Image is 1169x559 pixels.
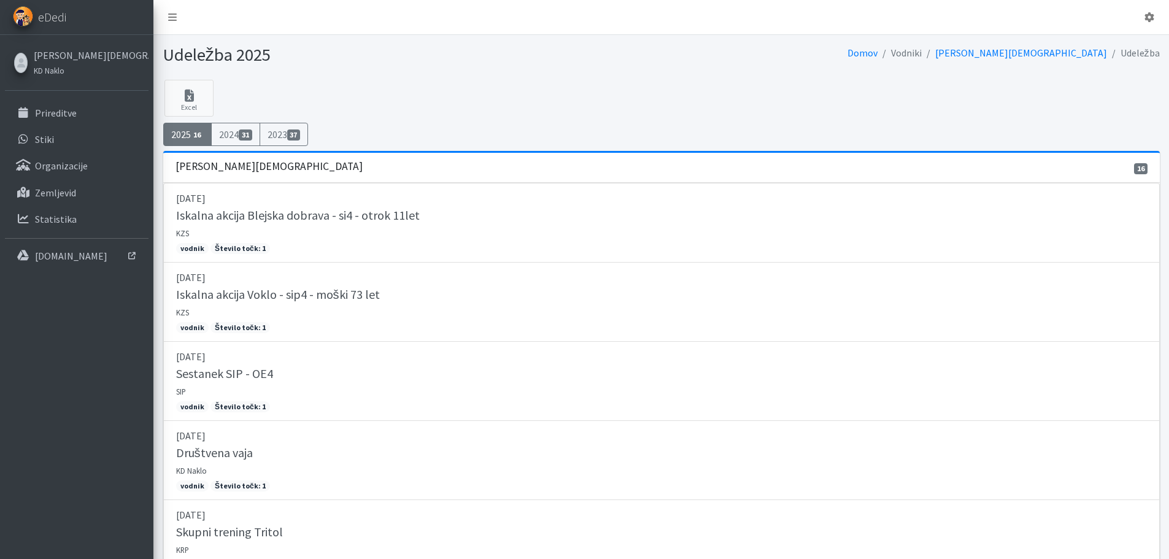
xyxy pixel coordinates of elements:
[163,183,1160,263] a: [DATE] Iskalna akcija Blejska dobrava - si4 - otrok 11let KZS vodnik Število točk: 1
[210,480,270,492] span: Število točk: 1
[176,428,1147,443] p: [DATE]
[163,421,1160,500] a: [DATE] Društvena vaja KD Naklo vodnik Število točk: 1
[287,129,301,141] span: 37
[35,250,107,262] p: [DOMAIN_NAME]
[176,160,363,173] h3: [PERSON_NAME][DEMOGRAPHIC_DATA]
[210,322,270,333] span: Število točk: 1
[35,213,77,225] p: Statistika
[35,133,54,145] p: Stiki
[5,153,149,178] a: Organizacije
[935,47,1107,59] a: [PERSON_NAME][DEMOGRAPHIC_DATA]
[176,545,189,555] small: KRP
[176,322,209,333] span: vodnik
[34,66,64,75] small: KD Naklo
[5,101,149,125] a: Prireditve
[191,129,204,141] span: 16
[176,445,253,460] h5: Društvena vaja
[260,123,309,146] a: 202337
[163,123,212,146] a: 202516
[176,525,283,539] h5: Skupni trening Tritol
[176,480,209,492] span: vodnik
[176,243,209,254] span: vodnik
[5,180,149,205] a: Zemljevid
[176,287,380,302] h5: Iskalna akcija Voklo - sip4 - moški 73 let
[1107,44,1160,62] li: Udeležba
[239,129,252,141] span: 31
[13,6,33,26] img: eDedi
[34,63,145,77] a: KD Naklo
[878,44,922,62] li: Vodniki
[176,466,207,476] small: KD Naklo
[176,507,1147,522] p: [DATE]
[163,342,1160,421] a: [DATE] Sestanek SIP - OE4 SIP vodnik Število točk: 1
[1134,163,1148,174] span: 16
[35,160,88,172] p: Organizacije
[176,270,1147,285] p: [DATE]
[163,44,657,66] h1: Udeležba 2025
[176,366,273,381] h5: Sestanek SIP - OE4
[35,107,77,119] p: Prireditve
[5,127,149,152] a: Stiki
[164,80,214,117] a: Excel
[38,8,66,26] span: eDedi
[210,401,270,412] span: Število točk: 1
[847,47,878,59] a: Domov
[5,207,149,231] a: Statistika
[176,387,186,396] small: SIP
[5,244,149,268] a: [DOMAIN_NAME]
[176,191,1147,206] p: [DATE]
[176,228,189,238] small: KZS
[176,208,420,223] h5: Iskalna akcija Blejska dobrava - si4 - otrok 11let
[211,123,260,146] a: 202431
[210,243,270,254] span: Število točk: 1
[35,187,76,199] p: Zemljevid
[176,401,209,412] span: vodnik
[176,349,1147,364] p: [DATE]
[176,307,189,317] small: KZS
[34,48,145,63] a: [PERSON_NAME][DEMOGRAPHIC_DATA]
[163,263,1160,342] a: [DATE] Iskalna akcija Voklo - sip4 - moški 73 let KZS vodnik Število točk: 1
